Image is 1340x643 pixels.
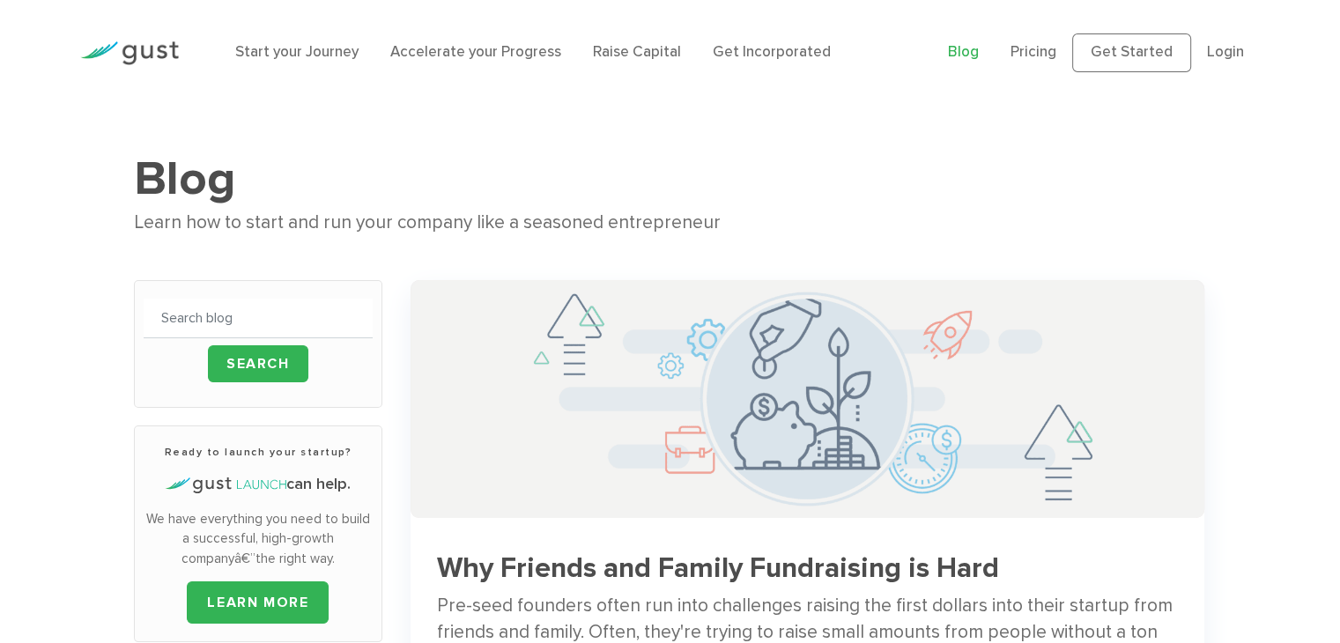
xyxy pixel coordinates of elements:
a: Accelerate your Progress [390,43,561,61]
h3: Ready to launch your startup? [144,444,373,460]
img: Successful Startup Founders Invest In Their Own Ventures 0742d64fd6a698c3cfa409e71c3cc4e5620a7e72... [411,280,1204,518]
a: Get Started [1072,33,1191,72]
a: Blog [948,43,979,61]
div: Learn how to start and run your company like a seasoned entrepreneur [134,208,1206,238]
a: Start your Journey [235,43,359,61]
a: Raise Capital [593,43,681,61]
h1: Blog [134,150,1206,208]
a: Get Incorporated [713,43,831,61]
img: Gust Logo [80,41,179,65]
a: Pricing [1011,43,1056,61]
a: LEARN MORE [187,581,329,624]
input: Search blog [144,299,373,338]
input: Search [208,345,308,382]
p: We have everything you need to build a successful, high-growth companyâ€”the right way. [144,509,373,569]
a: Login [1207,43,1244,61]
h3: Why Friends and Family Fundraising is Hard [437,553,1178,584]
h4: can help. [144,473,373,496]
